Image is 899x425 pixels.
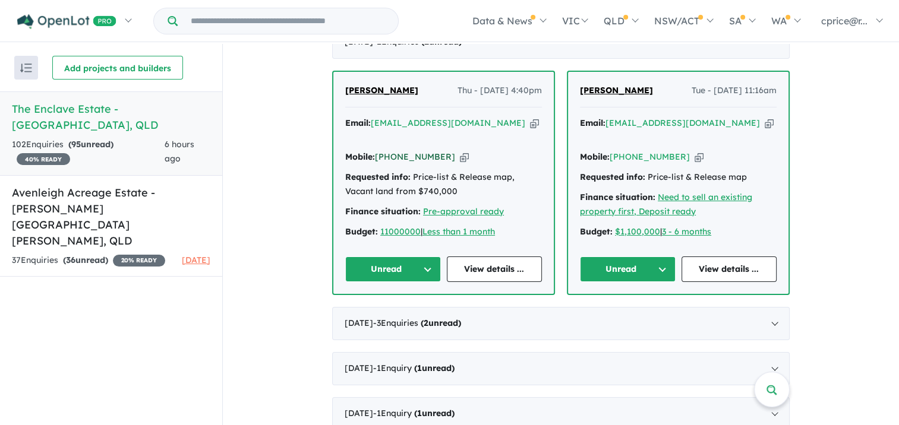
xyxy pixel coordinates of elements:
button: Add projects and builders [52,56,183,80]
a: [EMAIL_ADDRESS][DOMAIN_NAME] [371,118,525,128]
span: [PERSON_NAME] [580,85,653,96]
strong: ( unread) [421,318,461,328]
a: $1,100,000 [615,226,660,237]
span: - 3 Enquir ies [373,318,461,328]
div: [DATE] [332,352,790,385]
a: View details ... [447,256,542,282]
strong: ( unread) [414,363,455,373]
strong: ( unread) [63,255,108,265]
strong: Mobile: [580,151,610,162]
span: 6 hours ago [165,139,194,164]
strong: Requested info: [345,172,411,182]
span: Tue - [DATE] 11:16am [692,84,777,98]
a: [PHONE_NUMBER] [610,151,690,162]
div: Price-list & Release map, Vacant land from $740,000 [345,170,542,199]
button: Unread [580,256,676,282]
a: [EMAIL_ADDRESS][DOMAIN_NAME] [605,118,760,128]
strong: Email: [345,118,371,128]
img: Openlot PRO Logo White [17,14,116,29]
div: 37 Enquir ies [12,253,165,268]
strong: Requested info: [580,172,645,182]
span: 95 [71,139,81,150]
img: sort.svg [20,64,32,72]
span: 20 % READY [113,255,165,267]
div: | [345,225,542,239]
a: Less than 1 month [422,226,495,237]
strong: Budget: [345,226,378,237]
h5: Avenleigh Acreage Estate - [PERSON_NAME][GEOGRAPHIC_DATA][PERSON_NAME] , QLD [12,185,210,249]
a: [PERSON_NAME] [345,84,418,98]
a: [PERSON_NAME] [580,84,653,98]
span: - 1 Enquir y [373,363,455,373]
div: [DATE] [332,307,790,340]
span: 2 [424,318,428,328]
strong: ( unread) [414,408,455,418]
span: 1 [417,363,422,373]
button: Copy [460,151,469,163]
a: Need to sell an existing property first, Deposit ready [580,192,752,217]
span: Thu - [DATE] 4:40pm [458,84,542,98]
span: 36 [66,255,75,265]
input: Try estate name, suburb, builder or developer [180,8,396,34]
strong: Budget: [580,226,613,237]
span: 40 % READY [17,153,70,165]
span: 1 [417,408,422,418]
a: Pre-approval ready [423,206,504,217]
strong: Email: [580,118,605,128]
button: Copy [530,117,539,129]
a: 11000000 [380,226,421,237]
span: - 1 Enquir y [373,408,455,418]
span: [PERSON_NAME] [345,85,418,96]
button: Unread [345,256,441,282]
a: View details ... [682,256,777,282]
strong: Finance situation: [580,192,655,202]
span: [DATE] [182,255,210,265]
strong: ( unread) [68,139,113,150]
a: [PHONE_NUMBER] [375,151,455,162]
div: 102 Enquir ies [12,138,165,166]
div: Price-list & Release map [580,170,777,185]
h5: The Enclave Estate - [GEOGRAPHIC_DATA] , QLD [12,101,210,133]
div: | [580,225,777,239]
a: 3 - 6 months [662,226,711,237]
button: Copy [695,151,704,163]
span: cprice@r... [821,15,868,27]
strong: Finance situation: [345,206,421,217]
button: Copy [765,117,774,129]
strong: Mobile: [345,151,375,162]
